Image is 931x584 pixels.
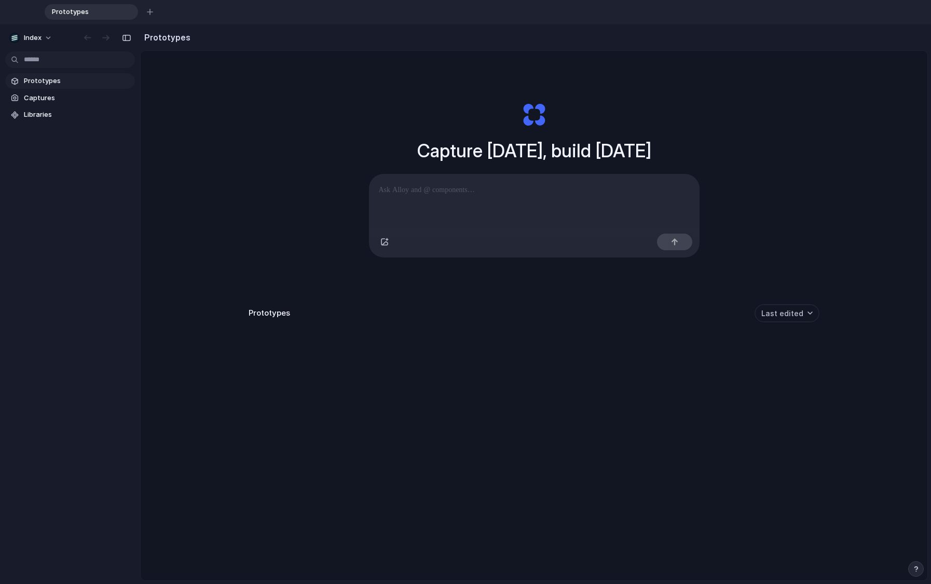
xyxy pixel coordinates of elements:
div: Prototypes [45,4,138,20]
button: Last edited [755,304,819,322]
span: Libraries [24,110,131,120]
h3: Prototypes [249,307,290,319]
h2: Prototypes [140,31,190,44]
a: Captures [5,90,135,106]
span: Index [24,33,42,43]
h1: Capture [DATE], build [DATE] [417,137,651,165]
span: Captures [24,93,131,103]
span: Prototypes [48,7,121,17]
a: Prototypes [5,73,135,89]
button: Index [5,30,58,46]
span: Prototypes [24,76,131,86]
a: Libraries [5,107,135,123]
